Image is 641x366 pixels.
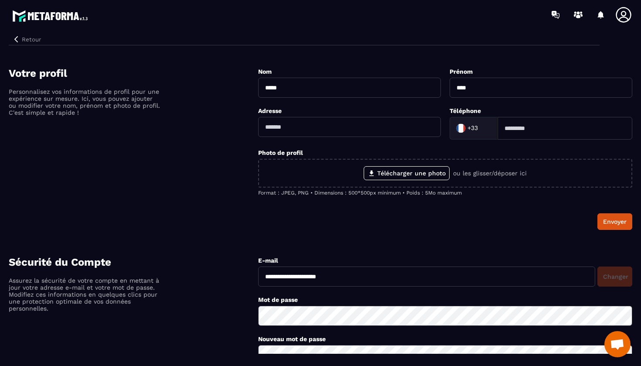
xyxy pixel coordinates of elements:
button: Envoyer [597,213,632,230]
label: Nouveau mot de passe [258,335,326,342]
div: Search for option [450,117,498,140]
img: Country Flag [452,120,470,137]
p: ou les glisser/déposer ici [453,170,527,177]
p: Personnalisez vos informations de profil pour une expérience sur mesure. Ici, vous pouvez ajouter... [9,88,161,116]
p: Format : JPEG, PNG • Dimensions : 500*500px minimum • Poids : 5Mo maximum [258,190,632,196]
label: Mot de passe [258,296,298,303]
div: Ouvrir le chat [604,331,631,357]
h4: Votre profil [9,67,258,79]
button: Retour [9,34,44,45]
label: Nom [258,68,272,75]
span: +33 [467,124,478,133]
label: Photo de profil [258,149,303,156]
label: Adresse [258,107,282,114]
label: Téléphone [450,107,481,114]
input: Search for option [480,122,488,135]
label: Télécharger une photo [364,166,450,180]
label: Prénom [450,68,473,75]
label: E-mail [258,257,278,264]
img: logo [12,8,91,24]
p: Assurez la sécurité de votre compte en mettant à jour votre adresse e-mail et votre mot de passe.... [9,277,161,312]
h4: Sécurité du Compte [9,256,258,268]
